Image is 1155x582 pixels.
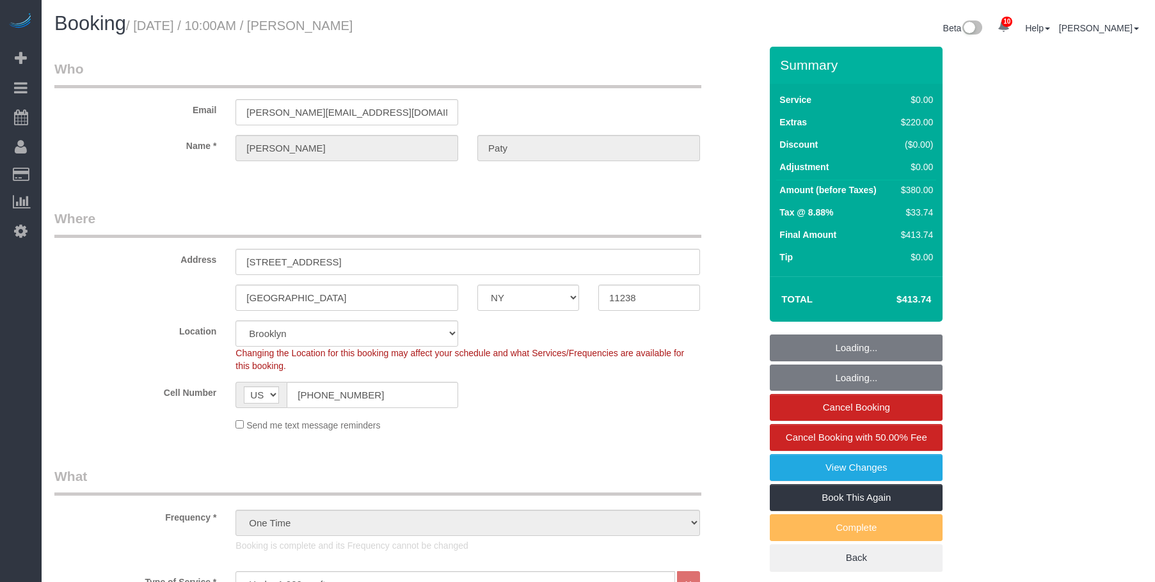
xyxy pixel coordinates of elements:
[779,184,876,196] label: Amount (before Taxes)
[779,251,793,263] label: Tip
[858,294,931,305] h4: $413.74
[1025,23,1050,33] a: Help
[896,93,933,106] div: $0.00
[779,116,807,129] label: Extras
[943,23,983,33] a: Beta
[8,13,33,31] img: Automaid Logo
[896,116,933,129] div: $220.00
[54,12,126,35] span: Booking
[961,20,982,37] img: New interface
[770,484,943,511] a: Book This Again
[45,135,226,152] label: Name *
[896,251,933,263] div: $0.00
[770,394,943,421] a: Cancel Booking
[45,382,226,399] label: Cell Number
[770,424,943,451] a: Cancel Booking with 50.00% Fee
[126,19,353,33] small: / [DATE] / 10:00AM / [PERSON_NAME]
[779,138,818,151] label: Discount
[246,420,380,430] span: Send me text message reminders
[235,348,684,371] span: Changing the Location for this booking may affect your schedule and what Services/Frequencies are...
[54,209,701,238] legend: Where
[54,467,701,496] legend: What
[781,294,813,304] strong: Total
[896,228,933,241] div: $413.74
[1001,17,1012,27] span: 10
[779,228,836,241] label: Final Amount
[770,544,943,571] a: Back
[235,285,458,311] input: City
[54,59,701,88] legend: Who
[779,93,811,106] label: Service
[235,99,458,125] input: Email
[598,285,700,311] input: Zip Code
[1059,23,1139,33] a: [PERSON_NAME]
[786,432,927,443] span: Cancel Booking with 50.00% Fee
[770,454,943,481] a: View Changes
[477,135,700,161] input: Last Name
[896,138,933,151] div: ($0.00)
[45,507,226,524] label: Frequency *
[45,99,226,116] label: Email
[45,249,226,266] label: Address
[780,58,936,72] h3: Summary
[991,13,1016,41] a: 10
[235,539,700,552] p: Booking is complete and its Frequency cannot be changed
[45,320,226,338] label: Location
[235,135,458,161] input: First Name
[779,206,833,219] label: Tax @ 8.88%
[896,206,933,219] div: $33.74
[779,161,829,173] label: Adjustment
[287,382,458,408] input: Cell Number
[896,184,933,196] div: $380.00
[896,161,933,173] div: $0.00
